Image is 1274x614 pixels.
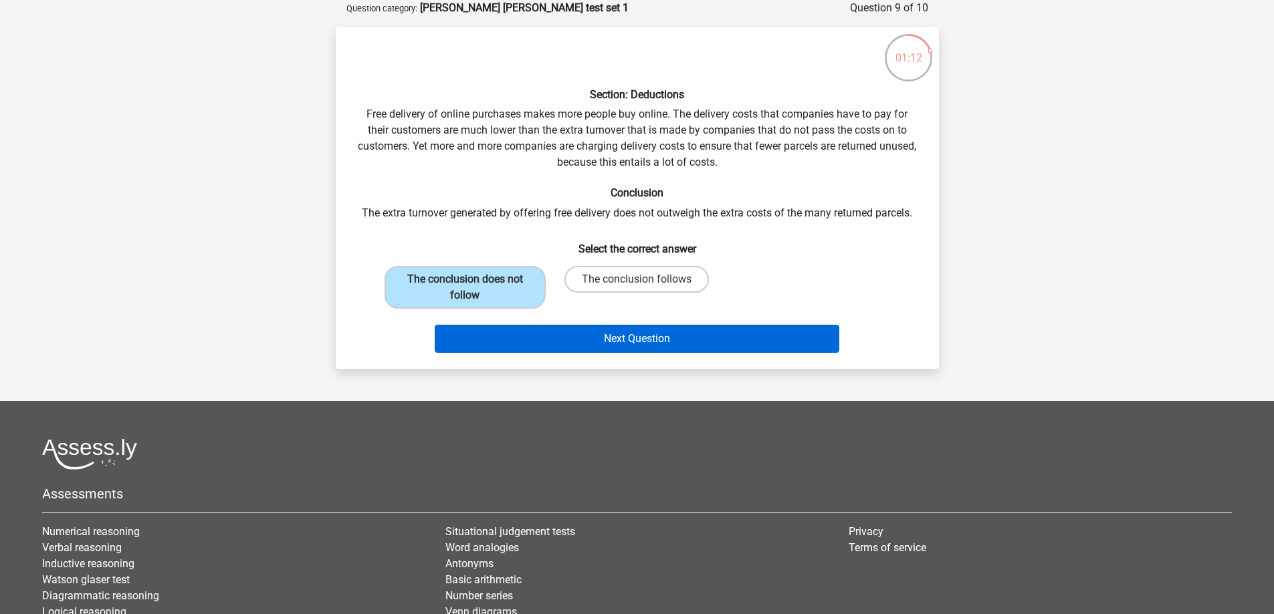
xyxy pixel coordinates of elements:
small: Question category: [346,3,417,13]
label: The conclusion does not follow [385,266,546,309]
div: 01:12 [883,33,934,66]
a: Word analogies [445,541,519,554]
a: Situational judgement tests [445,525,575,538]
a: Diagrammatic reasoning [42,589,159,602]
button: Next Question [435,325,839,353]
a: Privacy [849,525,883,538]
div: Free delivery of online purchases makes more people buy online. The delivery costs that companies... [341,37,934,358]
strong: [PERSON_NAME] [PERSON_NAME] test set 1 [420,1,629,14]
a: Basic arithmetic [445,573,522,586]
label: The conclusion follows [564,266,709,293]
a: Terms of service [849,541,926,554]
a: Watson glaser test [42,573,130,586]
h5: Assessments [42,486,1232,502]
a: Inductive reasoning [42,557,134,570]
a: Antonyms [445,557,494,570]
a: Numerical reasoning [42,525,140,538]
a: Verbal reasoning [42,541,122,554]
h6: Select the correct answer [357,232,918,255]
h6: Conclusion [357,186,918,199]
a: Number series [445,589,513,602]
h6: Section: Deductions [357,88,918,101]
img: Assessly logo [42,438,137,470]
